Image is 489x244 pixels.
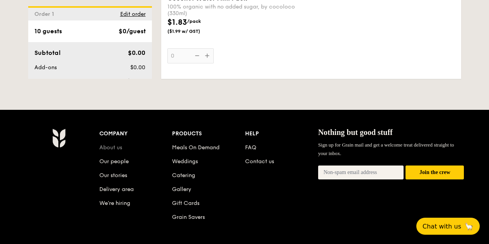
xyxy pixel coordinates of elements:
a: We’re hiring [99,200,130,206]
span: $30.00 [127,78,145,85]
span: Subtotal [34,49,61,56]
a: Our stories [99,172,127,179]
a: Meals On Demand [172,144,220,151]
a: Contact us [245,158,274,165]
span: Sign up for Grain mail and get a welcome treat delivered straight to your inbox. [318,142,454,156]
a: Gallery [172,186,191,193]
a: FAQ [245,144,256,151]
span: /pack [187,19,201,24]
button: Join the crew [406,166,464,180]
button: Chat with us🦙 [416,218,480,235]
span: 🦙 [464,222,474,231]
input: Non-spam email address [318,166,404,179]
div: 10 guests [34,27,62,36]
span: Delivery fee [34,78,65,85]
span: Order 1 [34,11,57,17]
span: $1.83 [167,18,187,27]
a: Delivery area [99,186,134,193]
span: ($1.99 w/ GST) [167,28,220,34]
div: 100% organic with no added sugar, by cocoloco (330ml) [167,3,308,17]
span: Nothing but good stuff [318,128,393,137]
a: About us [99,144,122,151]
span: Edit order [120,11,146,17]
div: Help [245,128,318,139]
div: Company [99,128,172,139]
div: $0/guest [119,27,146,36]
a: Our people [99,158,129,165]
a: Weddings [172,158,198,165]
a: Catering [172,172,195,179]
a: Gift Cards [172,200,199,206]
span: Chat with us [423,223,461,230]
span: $0.00 [128,49,145,56]
span: $0.00 [130,64,145,71]
img: AYc88T3wAAAABJRU5ErkJggg== [52,128,66,148]
div: Products [172,128,245,139]
a: Grain Savers [172,214,205,220]
span: Add-ons [34,64,57,71]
